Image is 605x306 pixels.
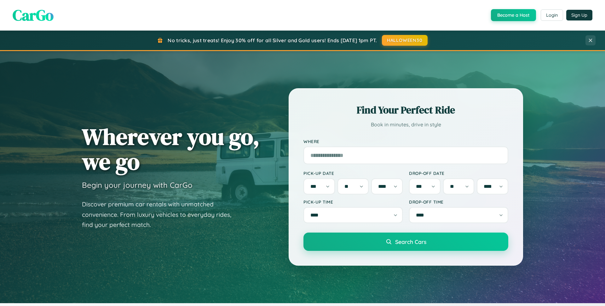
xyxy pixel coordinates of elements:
[409,199,508,205] label: Drop-off Time
[409,170,508,176] label: Drop-off Date
[303,103,508,117] h2: Find Your Perfect Ride
[303,233,508,251] button: Search Cars
[382,35,428,46] button: HALLOWEEN30
[303,139,508,144] label: Where
[82,180,193,190] h3: Begin your journey with CarGo
[82,124,260,174] h1: Wherever you go, we go
[82,199,239,230] p: Discover premium car rentals with unmatched convenience. From luxury vehicles to everyday rides, ...
[303,170,403,176] label: Pick-up Date
[541,9,563,21] button: Login
[566,10,592,20] button: Sign Up
[13,5,54,26] span: CarGo
[395,238,426,245] span: Search Cars
[303,199,403,205] label: Pick-up Time
[303,120,508,129] p: Book in minutes, drive in style
[168,37,377,43] span: No tricks, just treats! Enjoy 30% off for all Silver and Gold users! Ends [DATE] 1pm PT.
[491,9,536,21] button: Become a Host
